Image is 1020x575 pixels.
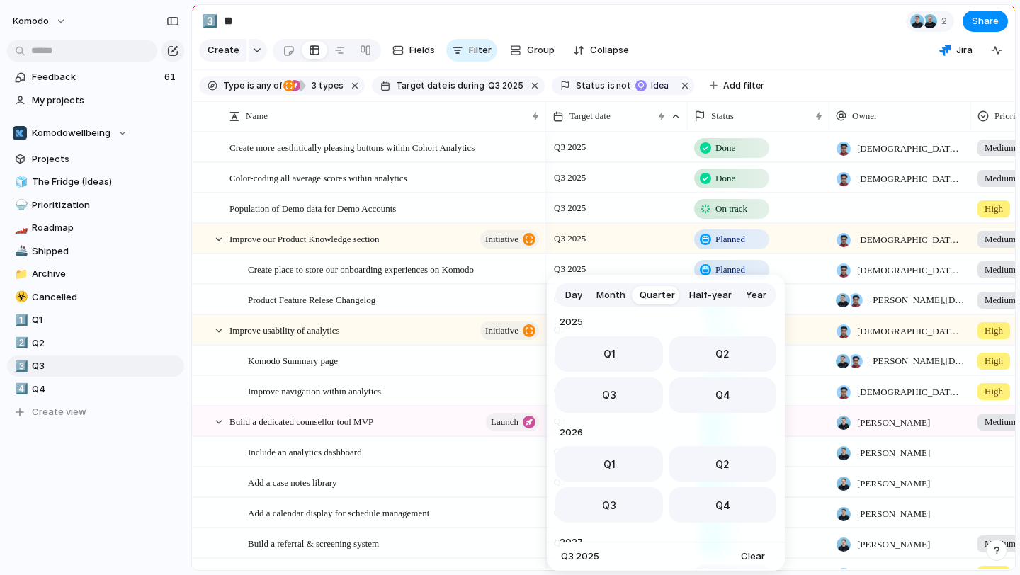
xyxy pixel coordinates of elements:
[640,288,675,302] span: Quarter
[603,346,616,361] span: Q1
[689,288,732,302] span: Half-year
[739,284,773,307] button: Year
[589,284,633,307] button: Month
[735,547,771,567] button: Clear
[603,457,616,472] span: Q1
[669,487,776,523] button: Q4
[555,424,776,441] span: 2026
[555,314,776,331] span: 2025
[715,346,730,361] span: Q2
[555,446,663,482] button: Q1
[633,284,682,307] button: Quarter
[602,387,616,402] span: Q3
[555,336,663,372] button: Q1
[715,498,730,513] span: Q4
[602,498,616,513] span: Q3
[596,288,625,302] span: Month
[555,487,663,523] button: Q3
[669,336,776,372] button: Q2
[741,550,765,564] span: Clear
[565,288,582,302] span: Day
[715,387,730,402] span: Q4
[746,288,766,302] span: Year
[682,284,739,307] button: Half-year
[669,446,776,482] button: Q2
[555,377,663,413] button: Q3
[555,534,776,551] span: 2027
[558,284,589,307] button: Day
[669,377,776,413] button: Q4
[715,457,730,472] span: Q2
[561,550,599,564] span: Q3 2025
